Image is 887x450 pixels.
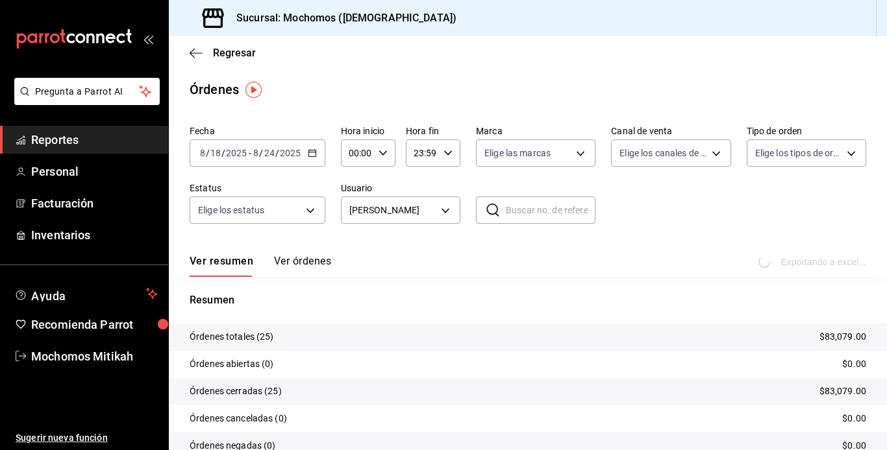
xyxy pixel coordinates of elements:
label: Hora inicio [341,126,395,136]
span: Inventarios [31,226,158,244]
p: Órdenes totales (25) [190,330,274,344]
span: Mochomos Mitikah [31,348,158,365]
span: Ayuda [31,286,141,302]
span: Regresar [213,47,256,59]
input: ---- [279,148,301,158]
span: Facturación [31,195,158,212]
a: Pregunta a Parrot AI [9,94,160,108]
label: Marca [476,126,595,136]
button: Regresar [190,47,256,59]
div: Órdenes [190,80,239,99]
span: Elige las marcas [484,147,551,160]
span: Pregunta a Parrot AI [35,85,140,99]
span: Elige los tipos de orden [755,147,842,160]
p: $83,079.00 [819,330,866,344]
p: Órdenes cerradas (25) [190,385,282,398]
p: $0.00 [842,412,866,425]
input: -- [253,148,259,158]
span: / [206,148,210,158]
span: Sugerir nueva función [16,431,158,445]
span: Elige los canales de venta [619,147,706,160]
button: open_drawer_menu [143,34,153,44]
label: Usuario [341,184,460,193]
button: Ver resumen [190,255,253,277]
span: / [259,148,263,158]
p: Órdenes canceladas (0) [190,412,287,425]
div: navigation tabs [190,255,331,277]
p: Resumen [190,292,866,308]
input: Buscar no. de referencia [506,197,595,223]
label: Tipo de orden [747,126,866,136]
p: $83,079.00 [819,385,866,398]
span: [PERSON_NAME] [349,204,436,217]
input: -- [264,148,275,158]
h3: Sucursal: Mochomos ([DEMOGRAPHIC_DATA]) [226,10,456,26]
input: -- [199,148,206,158]
p: Órdenes abiertas (0) [190,357,274,371]
input: -- [210,148,221,158]
span: Personal [31,163,158,180]
img: Tooltip marker [245,82,262,98]
label: Estatus [190,184,325,193]
p: $0.00 [842,357,866,371]
span: Elige los estatus [198,204,264,217]
input: ---- [225,148,247,158]
button: Pregunta a Parrot AI [14,78,160,105]
label: Canal de venta [611,126,731,136]
button: Ver órdenes [274,255,331,277]
span: Recomienda Parrot [31,316,158,333]
span: Reportes [31,131,158,148]
span: / [221,148,225,158]
label: Fecha [190,126,325,136]
label: Hora fin [406,126,460,136]
span: - [249,148,251,158]
span: / [275,148,279,158]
